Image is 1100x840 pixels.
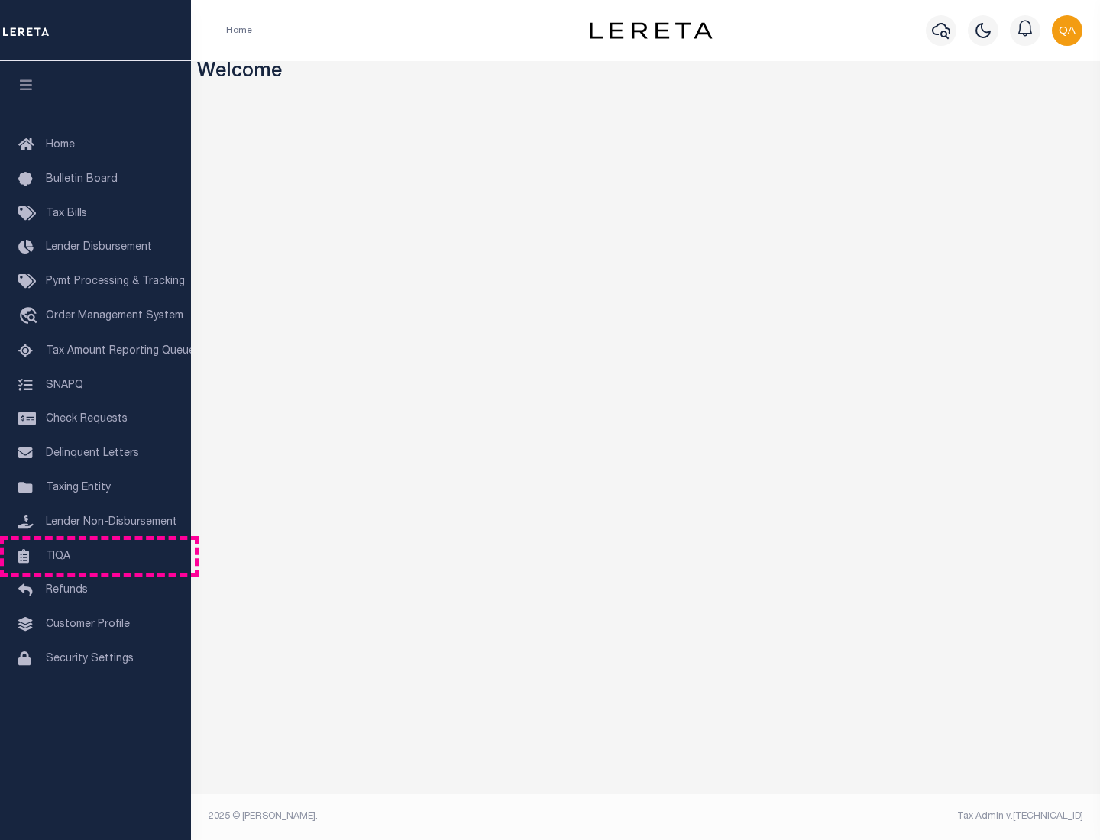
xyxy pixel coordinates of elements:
[46,380,83,390] span: SNAPQ
[46,551,70,561] span: TIQA
[46,414,128,425] span: Check Requests
[197,809,646,823] div: 2025 © [PERSON_NAME].
[46,276,185,287] span: Pymt Processing & Tracking
[46,654,134,664] span: Security Settings
[46,140,75,150] span: Home
[46,448,139,459] span: Delinquent Letters
[657,809,1083,823] div: Tax Admin v.[TECHNICAL_ID]
[1052,15,1082,46] img: svg+xml;base64,PHN2ZyB4bWxucz0iaHR0cDovL3d3dy53My5vcmcvMjAwMC9zdmciIHBvaW50ZXItZXZlbnRzPSJub25lIi...
[197,61,1095,85] h3: Welcome
[46,619,130,630] span: Customer Profile
[46,242,152,253] span: Lender Disbursement
[46,346,195,357] span: Tax Amount Reporting Queue
[46,174,118,185] span: Bulletin Board
[18,307,43,327] i: travel_explore
[226,24,252,37] li: Home
[46,585,88,596] span: Refunds
[46,483,111,493] span: Taxing Entity
[46,311,183,321] span: Order Management System
[590,22,712,39] img: logo-dark.svg
[46,208,87,219] span: Tax Bills
[46,517,177,528] span: Lender Non-Disbursement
